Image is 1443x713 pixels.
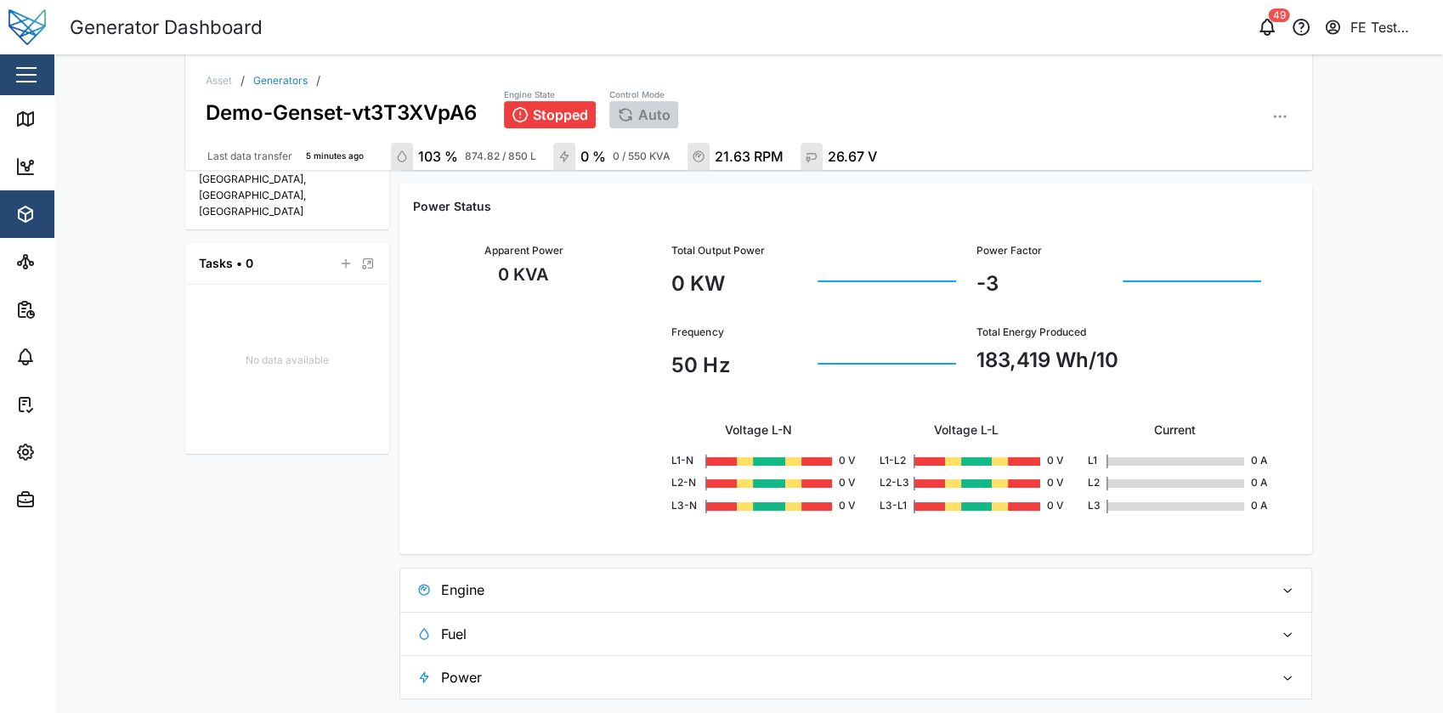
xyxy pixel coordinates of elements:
div: Asset [206,76,232,86]
div: Frequency [671,325,956,341]
div: 0 A [1251,475,1261,491]
div: Power Factor [976,243,1261,259]
div: Map [44,110,82,128]
div: 0 % [580,146,606,167]
div: Voltage L-N [671,421,846,439]
div: 874.82 / 850 L [465,149,536,165]
div: 0 V [1047,498,1054,514]
div: Generator Dashboard [70,13,263,42]
div: L1 [1088,453,1100,469]
div: 0 V [839,453,846,469]
div: Assets [44,205,97,224]
div: L2-L3 [880,475,907,491]
img: Main Logo [8,8,46,46]
button: FE Test Admin [1323,15,1429,39]
div: Tasks [44,395,91,414]
div: Apparent Power [484,243,563,259]
button: Fuel [400,613,1311,655]
div: 0 V [1047,453,1054,469]
div: L1-N [671,453,699,469]
div: Tasks • 0 [199,254,253,273]
div: 183,419 Wh/10 [976,344,1261,376]
div: 50 Hz [671,349,810,381]
div: 0 KW [671,268,810,299]
div: 0 V [839,475,846,491]
div: Alarms [44,348,97,366]
div: 49 [1269,8,1290,22]
div: / [240,75,245,87]
span: Fuel [441,613,1260,655]
div: Total Energy Produced [976,325,1261,341]
div: Total Output Power [671,243,956,259]
div: No data available [185,353,389,369]
button: Power [400,656,1311,699]
div: 21.63 RPM [715,146,784,167]
div: Current [1088,421,1262,439]
div: Voltage L-L [880,421,1054,439]
div: 0 A [1251,453,1261,469]
div: Reports [44,300,102,319]
span: Engine [441,569,1260,611]
div: Control Mode [609,88,678,102]
div: Last data transfer [207,149,292,165]
div: L3 [1088,498,1100,514]
a: Generators [253,76,308,86]
button: Engine [400,569,1311,611]
div: Power Status [413,197,1299,216]
div: 0 V [1047,475,1054,491]
div: -3 [976,268,1115,299]
div: / [316,75,320,87]
div: 5 minutes ago [306,150,364,163]
span: Stopped [533,107,588,122]
div: [GEOGRAPHIC_DATA], [GEOGRAPHIC_DATA], [GEOGRAPHIC_DATA] [199,172,376,219]
div: 0 A [1251,498,1261,514]
div: Sites [44,252,85,271]
div: FE Test Admin [1350,17,1429,38]
span: Power [441,656,1260,699]
div: 26.67 V [828,146,877,167]
div: 0 KVA [498,262,549,288]
div: L2 [1088,475,1100,491]
span: Auto [638,107,671,122]
div: 0 / 550 KVA [613,149,671,165]
div: L3-N [671,498,699,514]
div: Demo-Genset-vt3T3XVpA6 [206,87,477,128]
div: Dashboard [44,157,121,176]
div: 0 V [839,498,846,514]
div: Engine State [504,88,596,102]
div: L1-L2 [880,453,907,469]
div: Settings [44,443,105,461]
div: 103 % [418,146,458,167]
div: L2-N [671,475,699,491]
div: Admin [44,490,94,509]
div: L3-L1 [880,498,907,514]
